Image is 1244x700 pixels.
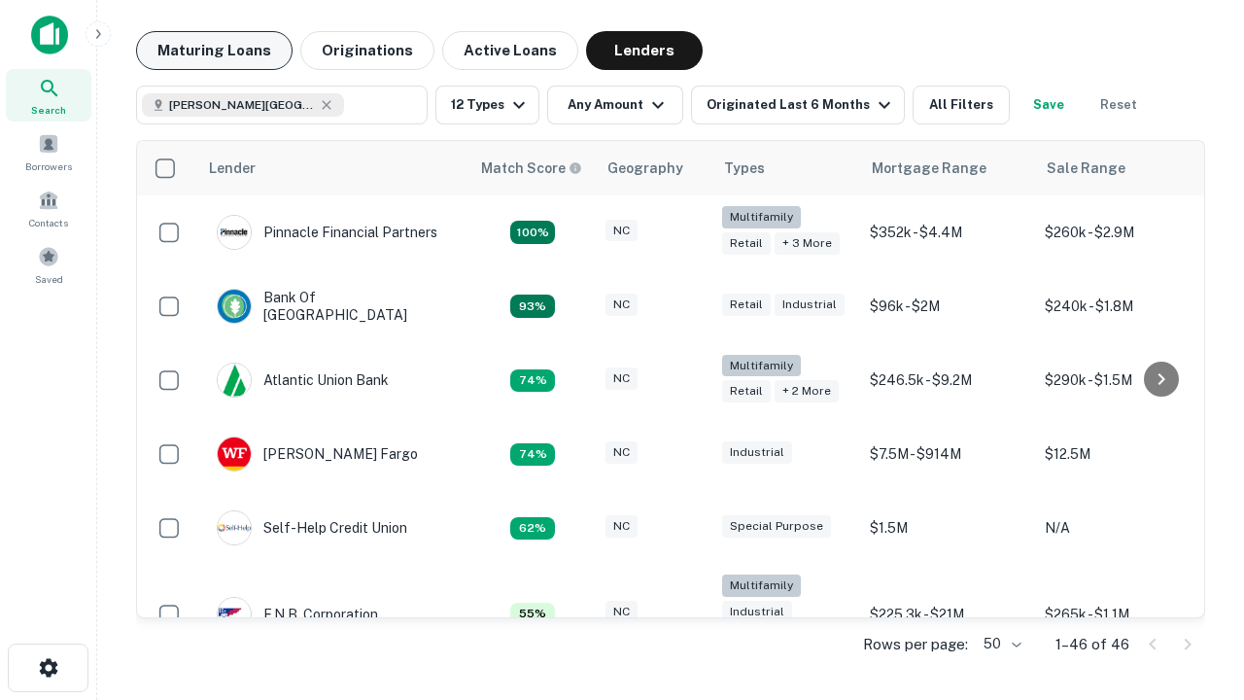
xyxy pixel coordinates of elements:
td: $12.5M [1035,417,1210,491]
h6: Match Score [481,157,578,179]
td: $265k - $1.1M [1035,565,1210,663]
span: Search [31,102,66,118]
div: [PERSON_NAME] Fargo [217,437,418,472]
td: $290k - $1.5M [1035,343,1210,417]
td: $1.5M [860,491,1035,565]
div: NC [605,601,638,623]
div: Retail [722,380,771,402]
button: Save your search to get updates of matches that match your search criteria. [1018,86,1080,124]
div: Matching Properties: 12, hasApolloMatch: undefined [510,369,555,393]
div: Matching Properties: 12, hasApolloMatch: undefined [510,443,555,467]
button: Active Loans [442,31,578,70]
div: Special Purpose [722,515,831,538]
iframe: Chat Widget [1147,482,1244,576]
button: Reset [1088,86,1150,124]
div: NC [605,220,638,242]
div: Matching Properties: 29, hasApolloMatch: undefined [510,221,555,244]
div: Originated Last 6 Months [707,93,896,117]
div: 50 [976,630,1024,658]
img: picture [218,511,251,544]
div: Matching Properties: 9, hasApolloMatch: undefined [510,603,555,626]
div: NC [605,294,638,316]
div: Bank Of [GEOGRAPHIC_DATA] [217,289,450,324]
div: Matching Properties: 15, hasApolloMatch: undefined [510,295,555,318]
td: $260k - $2.9M [1035,195,1210,269]
a: Saved [6,238,91,291]
div: NC [605,441,638,464]
div: Retail [722,294,771,316]
div: Multifamily [722,355,801,377]
td: $246.5k - $9.2M [860,343,1035,417]
p: 1–46 of 46 [1055,633,1129,656]
div: Self-help Credit Union [217,510,407,545]
td: $352k - $4.4M [860,195,1035,269]
img: capitalize-icon.png [31,16,68,54]
div: Geography [607,157,683,180]
button: Any Amount [547,86,683,124]
div: Pinnacle Financial Partners [217,215,437,250]
img: picture [218,290,251,323]
td: $225.3k - $21M [860,565,1035,663]
button: Maturing Loans [136,31,293,70]
div: F.n.b. Corporation [217,597,378,632]
button: Originations [300,31,434,70]
div: Capitalize uses an advanced AI algorithm to match your search with the best lender. The match sco... [481,157,582,179]
td: N/A [1035,491,1210,565]
div: Types [724,157,765,180]
button: Originated Last 6 Months [691,86,905,124]
button: Lenders [586,31,703,70]
div: Sale Range [1047,157,1125,180]
div: Matching Properties: 10, hasApolloMatch: undefined [510,517,555,541]
span: Contacts [29,215,68,230]
th: Capitalize uses an advanced AI algorithm to match your search with the best lender. The match sco... [469,141,596,195]
img: picture [218,364,251,397]
img: picture [218,216,251,249]
img: picture [218,598,251,631]
td: $7.5M - $914M [860,417,1035,491]
td: $240k - $1.8M [1035,269,1210,343]
th: Geography [596,141,712,195]
th: Sale Range [1035,141,1210,195]
div: Atlantic Union Bank [217,363,389,398]
th: Types [712,141,860,195]
div: Industrial [722,601,792,623]
div: Multifamily [722,575,801,597]
div: + 2 more [775,380,839,402]
div: + 3 more [775,232,840,255]
div: NC [605,367,638,390]
span: Saved [35,271,63,287]
td: $96k - $2M [860,269,1035,343]
span: Borrowers [25,158,72,174]
a: Search [6,69,91,122]
div: Industrial [775,294,845,316]
a: Contacts [6,182,91,234]
th: Lender [197,141,469,195]
a: Borrowers [6,125,91,178]
button: All Filters [913,86,1010,124]
div: Industrial [722,441,792,464]
div: Mortgage Range [872,157,986,180]
p: Rows per page: [863,633,968,656]
span: [PERSON_NAME][GEOGRAPHIC_DATA], [GEOGRAPHIC_DATA] [169,96,315,114]
img: picture [218,437,251,471]
div: Multifamily [722,206,801,228]
div: Lender [209,157,256,180]
button: 12 Types [435,86,539,124]
div: NC [605,515,638,538]
div: Retail [722,232,771,255]
th: Mortgage Range [860,141,1035,195]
